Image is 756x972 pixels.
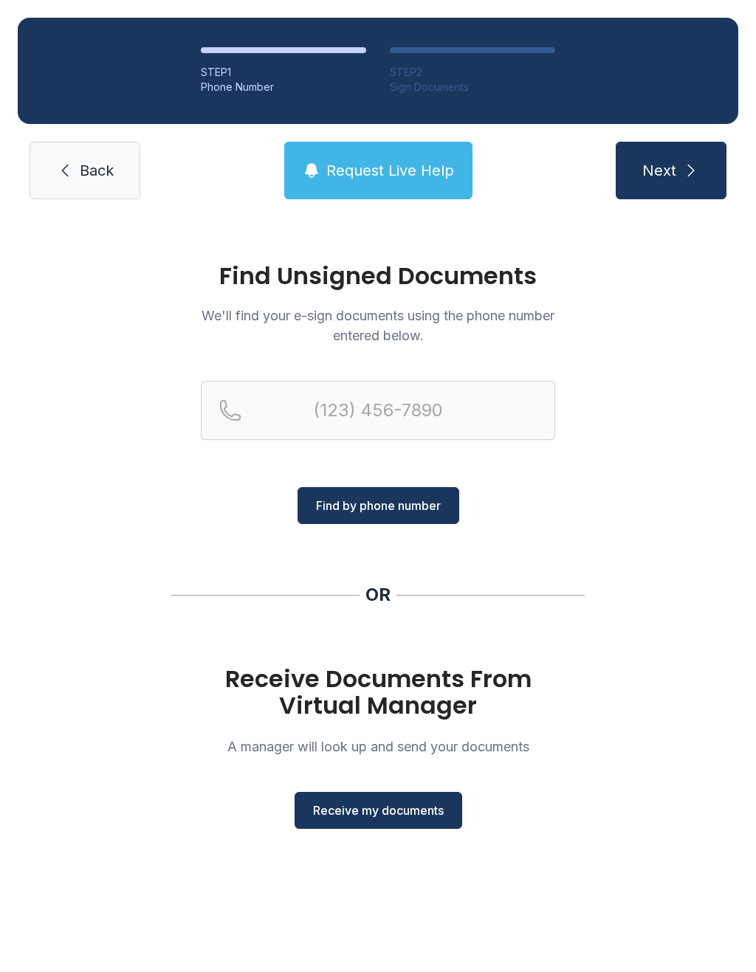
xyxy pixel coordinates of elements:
div: STEP 1 [201,65,366,80]
p: We'll find your e-sign documents using the phone number entered below. [201,306,555,345]
span: Next [642,160,676,181]
span: Request Live Help [326,160,454,181]
div: OR [365,583,391,607]
span: Back [80,160,114,181]
div: Phone Number [201,80,366,94]
p: A manager will look up and send your documents [201,737,555,756]
h1: Find Unsigned Documents [201,264,555,288]
span: Receive my documents [313,802,444,819]
div: STEP 2 [390,65,555,80]
h1: Receive Documents From Virtual Manager [201,666,555,719]
div: Sign Documents [390,80,555,94]
input: Reservation phone number [201,381,555,440]
span: Find by phone number [316,497,441,514]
